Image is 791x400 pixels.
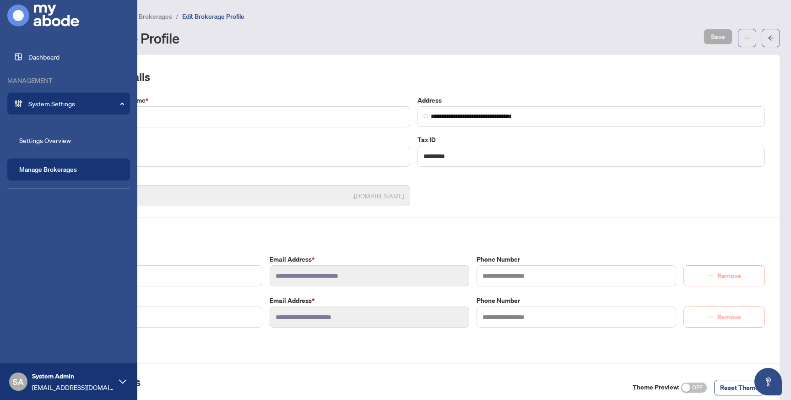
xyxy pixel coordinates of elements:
[704,29,732,44] button: Save
[176,11,179,22] li: /
[13,375,24,388] span: SA
[754,368,782,395] button: Open asap
[633,382,679,392] label: Theme Preview:
[7,5,79,27] img: logo
[28,99,124,109] span: System Settings
[417,95,765,105] label: Address
[477,296,676,306] label: Phone Number
[63,296,262,306] label: Broker of Record
[768,35,774,41] span: arrow-left
[720,380,759,395] span: Reset Theme
[63,254,262,264] label: Primary Contact
[683,265,765,286] button: Remove
[352,191,404,201] span: .[DOMAIN_NAME]
[28,53,60,61] a: Dashboard
[714,380,765,395] button: Reset Theme
[32,382,114,392] span: [EMAIL_ADDRESS][DOMAIN_NAME]
[744,35,750,41] span: ellipsis
[19,136,71,144] a: Settings Overview
[182,12,244,21] span: Edit Brokerage Profile
[7,75,130,85] div: MANAGEMENT
[63,95,410,105] label: Brokerage Registered Name
[423,114,429,119] img: search_icon
[417,135,765,145] label: Tax ID
[270,254,469,264] label: Email Address
[114,12,172,21] span: Manage Brokerages
[63,174,410,184] label: Brokerage URL
[32,371,114,381] span: System Admin
[270,296,469,306] label: Email Address
[477,254,676,264] label: Phone Number
[63,229,765,243] h2: Contacts
[683,307,765,328] button: Remove
[63,135,410,145] label: Trade Number
[63,70,765,84] h2: Brokerage Details
[19,165,77,174] a: Manage Brokerages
